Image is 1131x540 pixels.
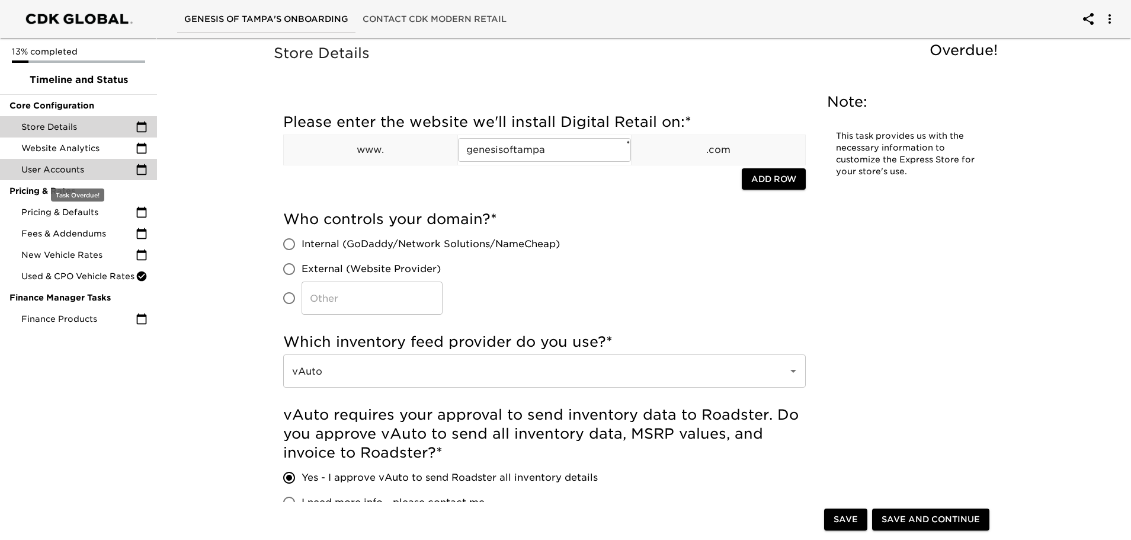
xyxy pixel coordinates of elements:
[785,363,802,379] button: Open
[9,100,148,111] span: Core Configuration
[302,262,441,276] span: External (Website Provider)
[742,168,806,190] button: Add Row
[363,12,507,27] span: Contact CDK Modern Retail
[882,513,980,528] span: Save and Continue
[9,73,148,87] span: Timeline and Status
[21,228,136,239] span: Fees & Addendums
[632,143,805,157] p: .com
[824,509,867,531] button: Save
[12,46,145,57] p: 13% completed
[21,249,136,261] span: New Vehicle Rates
[302,471,598,485] span: Yes - I approve vAuto to send Roadster all inventory details
[836,130,978,178] p: This task provides us with the necessary information to customize the Express Store for your stor...
[21,270,136,282] span: Used & CPO Vehicle Rates
[21,142,136,154] span: Website Analytics
[302,282,443,315] input: Other
[834,513,858,528] span: Save
[302,496,485,510] span: I need more info - please contact me
[184,12,348,27] span: Genesis of Tampa's Onboarding
[21,121,136,133] span: Store Details
[283,113,806,132] h5: Please enter the website we'll install Digital Retail on:
[827,92,987,111] h5: Note:
[21,313,136,325] span: Finance Products
[302,237,560,251] span: Internal (GoDaddy/Network Solutions/NameCheap)
[21,164,136,175] span: User Accounts
[284,143,457,157] p: www.
[9,185,148,197] span: Pricing & Rates
[21,206,136,218] span: Pricing & Defaults
[1095,5,1124,33] button: account of current user
[283,210,806,229] h5: Who controls your domain?
[872,509,989,531] button: Save and Continue
[9,292,148,303] span: Finance Manager Tasks
[283,333,806,352] h5: Which inventory feed provider do you use?
[751,172,796,187] span: Add Row
[274,44,1004,63] h5: Store Details
[930,41,998,59] span: Overdue!
[1074,5,1103,33] button: account of current user
[283,405,806,462] h5: vAuto requires your approval to send inventory data to Roadster. Do you approve vAuto to send all...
